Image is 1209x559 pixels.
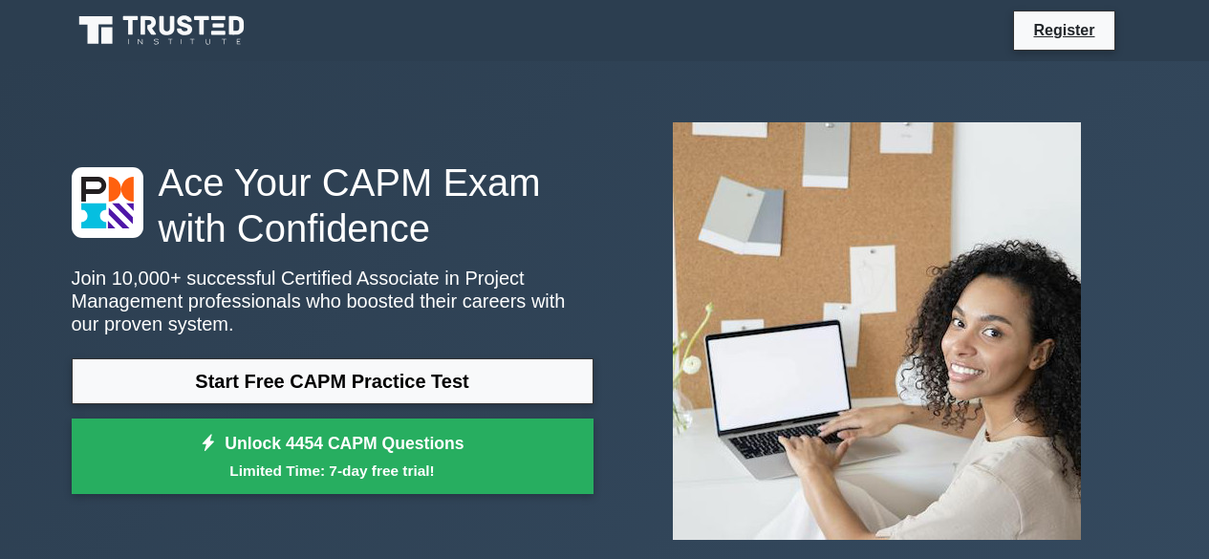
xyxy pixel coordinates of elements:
[72,267,594,335] p: Join 10,000+ successful Certified Associate in Project Management professionals who boosted their...
[72,160,594,251] h1: Ace Your CAPM Exam with Confidence
[96,460,570,482] small: Limited Time: 7-day free trial!
[72,358,594,404] a: Start Free CAPM Practice Test
[72,419,594,495] a: Unlock 4454 CAPM QuestionsLimited Time: 7-day free trial!
[1022,18,1106,42] a: Register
